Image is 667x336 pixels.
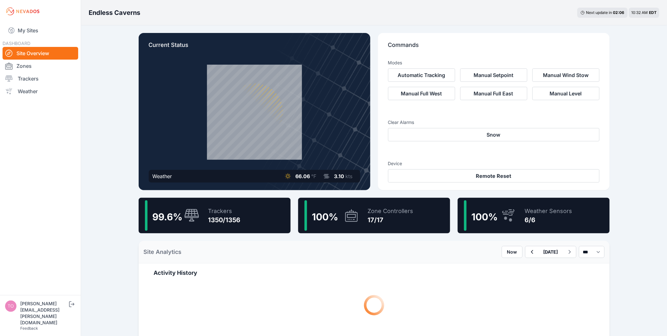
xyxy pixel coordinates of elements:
[532,68,600,82] button: Manual Wind Stow
[388,160,600,167] h3: Device
[613,10,625,15] div: 02 : 06
[525,216,572,224] div: 6/6
[388,68,455,82] button: Automatic Tracking
[525,207,572,216] div: Weather Sensors
[334,173,344,179] span: 3.10
[3,60,78,72] a: Zones
[532,87,600,100] button: Manual Level
[3,85,78,98] a: Weather
[149,41,360,55] p: Current Status
[139,198,291,233] a: 99.6%Trackers1350/1356
[20,326,38,331] a: Feedback
[388,169,600,183] button: Remote Reset
[3,41,30,46] span: DASHBOARD
[296,173,310,179] span: 66.06
[632,10,648,15] span: 10:32 AM
[388,128,600,141] button: Snow
[5,300,16,312] img: tomasz.barcz@energix-group.com
[502,246,523,258] button: Now
[368,216,413,224] div: 17/17
[298,198,450,233] a: 100%Zone Controllers17/17
[460,87,527,100] button: Manual Full East
[346,173,353,179] span: kts
[20,300,68,326] div: [PERSON_NAME][EMAIL_ADDRESS][PERSON_NAME][DOMAIN_NAME]
[538,246,563,258] button: [DATE]
[368,207,413,216] div: Zone Controllers
[388,41,600,55] p: Commands
[208,216,241,224] div: 1350/1356
[312,211,338,223] span: 100 %
[3,47,78,60] a: Site Overview
[89,8,140,17] h3: Endless Caverns
[89,4,140,21] nav: Breadcrumb
[3,23,78,38] a: My Sites
[388,60,402,66] h3: Modes
[208,207,241,216] div: Trackers
[311,173,317,179] span: °F
[472,211,498,223] span: 100 %
[153,172,172,180] div: Weather
[5,6,41,16] img: Nevados
[458,198,610,233] a: 100%Weather Sensors6/6
[154,268,595,277] h2: Activity History
[388,119,600,126] h3: Clear Alarms
[3,72,78,85] a: Trackers
[388,87,455,100] button: Manual Full West
[649,10,657,15] span: EDT
[144,248,182,256] h2: Site Analytics
[153,211,183,223] span: 99.6 %
[586,10,612,15] span: Next update in
[460,68,527,82] button: Manual Setpoint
